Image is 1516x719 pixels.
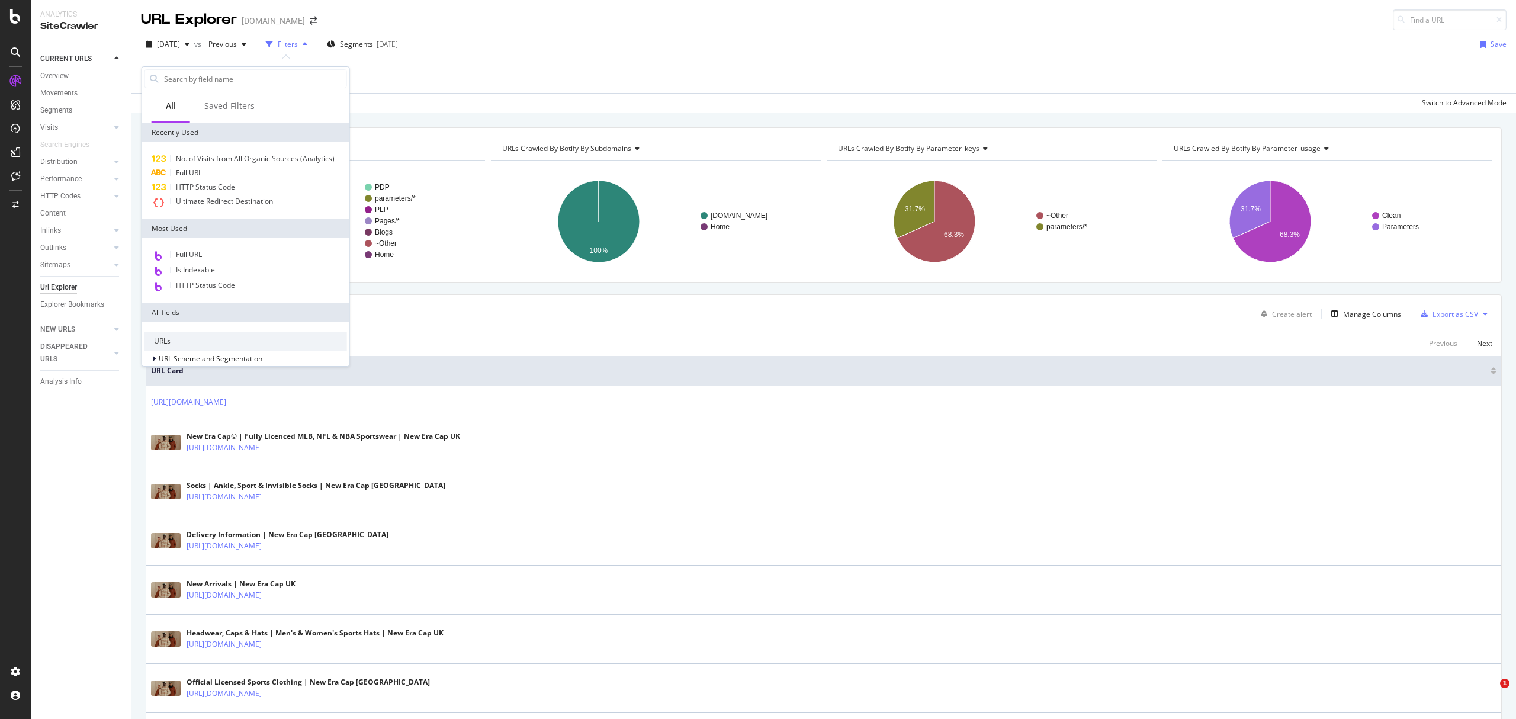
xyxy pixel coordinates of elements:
div: Official Licensed Sports Clothing | New Era Cap [GEOGRAPHIC_DATA] [187,677,430,688]
text: [DOMAIN_NAME] [711,211,767,220]
a: [URL][DOMAIN_NAME] [151,396,226,408]
a: Visits [40,121,111,134]
div: Inlinks [40,224,61,237]
div: Analysis Info [40,375,82,388]
text: 68.3% [944,230,964,239]
button: [DATE] [141,35,194,54]
text: Blogs [375,228,393,236]
svg: A chart. [1162,170,1489,273]
div: New Arrivals | New Era Cap UK [187,579,313,589]
text: 31.7% [1241,205,1261,213]
span: HTTP Status Code [176,182,235,192]
div: Movements [40,87,78,99]
span: URLs Crawled By Botify By subdomains [502,143,631,153]
a: Search Engines [40,139,101,151]
img: main image [151,533,181,548]
div: Content [40,207,66,220]
span: 2025 Aug. 8th [157,39,180,49]
a: Url Explorer [40,281,123,294]
span: No. of Visits from All Organic Sources (Analytics) [176,153,335,163]
span: Ultimate Redirect Destination [176,196,273,206]
div: Visits [40,121,58,134]
button: Switch to Advanced Mode [1417,94,1507,113]
a: CURRENT URLS [40,53,111,65]
div: CURRENT URLS [40,53,92,65]
a: Inlinks [40,224,111,237]
a: Movements [40,87,123,99]
button: Segments[DATE] [322,35,403,54]
span: 1 [1500,679,1509,688]
div: Most Used [142,219,349,238]
div: [DATE] [377,39,398,49]
a: Overview [40,70,123,82]
a: [URL][DOMAIN_NAME] [187,638,262,650]
div: Url Explorer [40,281,77,294]
a: [URL][DOMAIN_NAME] [187,491,262,503]
text: Clean [1382,211,1401,220]
span: URL Scheme and Segmentation [159,354,262,364]
button: Previous [1429,336,1457,350]
text: parameters/* [1046,223,1087,231]
a: Explorer Bookmarks [40,298,123,311]
div: New Era Cap© | Fully Licenced MLB, NFL & NBA Sportswear | New Era Cap UK [187,431,460,442]
text: Pages/* [375,217,400,225]
text: 100% [590,246,608,255]
div: Save [1491,39,1507,49]
div: Distribution [40,156,78,168]
div: NEW URLS [40,323,75,336]
div: Switch to Advanced Mode [1422,98,1507,108]
input: Search by field name [163,70,346,88]
text: parameters/* [375,194,416,203]
a: [URL][DOMAIN_NAME] [187,442,262,454]
div: Headwear, Caps & Hats | Men's & Women's Sports Hats | New Era Cap UK [187,628,444,638]
span: URL Card [151,365,1488,376]
div: Previous [1429,338,1457,348]
div: arrow-right-arrow-left [310,17,317,25]
span: Full URL [176,168,202,178]
svg: A chart. [491,170,818,273]
a: Analysis Info [40,375,123,388]
span: URLs Crawled By Botify By parameter_usage [1174,143,1321,153]
button: Previous [204,35,251,54]
text: 31.7% [905,205,925,213]
text: PLP [375,206,388,214]
a: Distribution [40,156,111,168]
div: Search Engines [40,139,89,151]
a: [URL][DOMAIN_NAME] [187,688,262,699]
div: Overview [40,70,69,82]
span: Full URL [176,249,202,259]
div: Export as CSV [1433,309,1478,319]
text: ~Other [375,239,397,248]
a: [URL][DOMAIN_NAME] [187,540,262,552]
a: DISAPPEARED URLS [40,341,111,365]
button: Save [1476,35,1507,54]
a: Segments [40,104,123,117]
div: All [166,100,176,112]
button: Filters [261,35,312,54]
div: SiteCrawler [40,20,121,33]
span: Is Indexable [176,265,215,275]
img: main image [151,582,181,598]
a: [URL][DOMAIN_NAME] [187,589,262,601]
div: Saved Filters [204,100,255,112]
h4: URLs Crawled By Botify By parameter_usage [1171,139,1482,158]
svg: A chart. [827,170,1154,273]
text: ~Other [1046,211,1068,220]
a: NEW URLS [40,323,111,336]
text: PDP [375,183,390,191]
h4: URLs Crawled By Botify By parameter_keys [836,139,1146,158]
div: Sitemaps [40,259,70,271]
div: Segments [40,104,72,117]
a: Sitemaps [40,259,111,271]
div: Performance [40,173,82,185]
a: Content [40,207,123,220]
text: Parameters [1382,223,1419,231]
div: URL Explorer [141,9,237,30]
button: Manage Columns [1326,307,1401,321]
iframe: Intercom live chat [1476,679,1504,707]
div: HTTP Codes [40,190,81,203]
div: [DOMAIN_NAME] [242,15,305,27]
